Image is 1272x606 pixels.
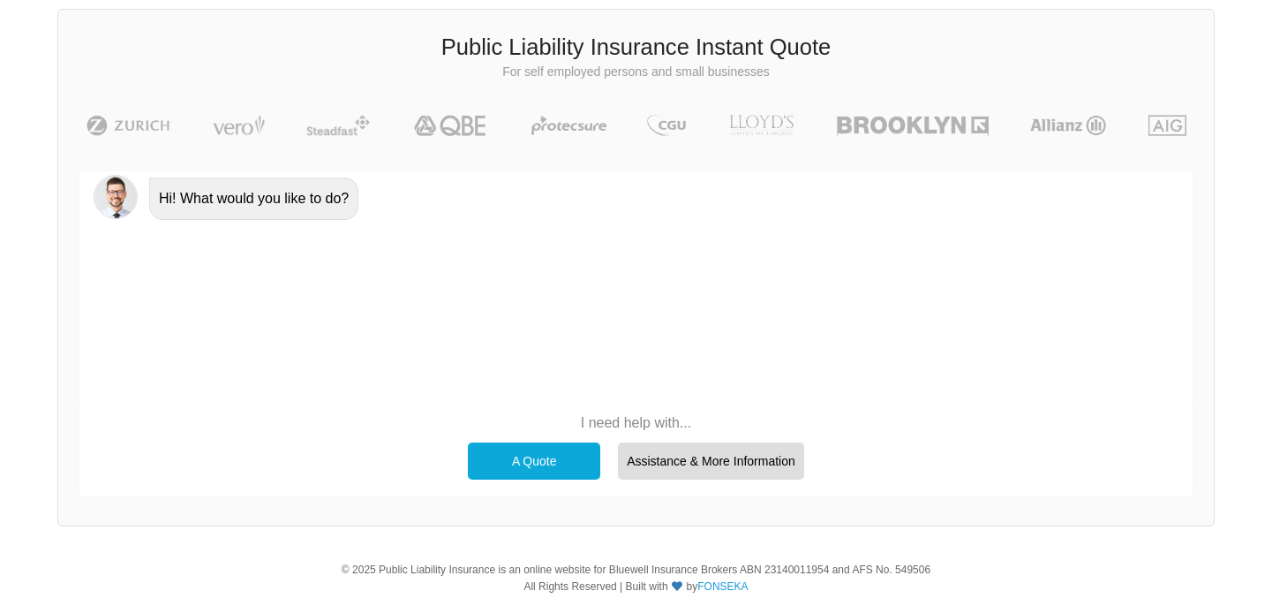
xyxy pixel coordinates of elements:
div: Hi! What would you like to do? [149,178,358,220]
div: Assistance & More Information [618,443,804,480]
img: LLOYD's | Public Liability Insurance [719,115,804,136]
img: Chatbot | PLI [94,175,138,219]
img: AIG | Public Liability Insurance [1141,115,1193,136]
a: FONSEKA [697,580,748,593]
div: A Quote [468,443,600,480]
img: Zurich | Public Liability Insurance [79,115,178,136]
img: Vero | Public Liability Insurance [205,115,273,136]
img: QBE | Public Liability Insurance [403,115,499,136]
img: Brooklyn | Public Liability Insurance [830,115,995,136]
img: Steadfast | Public Liability Insurance [299,115,377,136]
img: CGU | Public Liability Insurance [640,115,693,136]
p: For self employed persons and small businesses [72,64,1200,81]
img: Allianz | Public Liability Insurance [1021,115,1115,136]
p: I need help with... [459,413,813,433]
img: Protecsure | Public Liability Insurance [524,115,613,136]
h3: Public Liability Insurance Instant Quote [72,32,1200,64]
